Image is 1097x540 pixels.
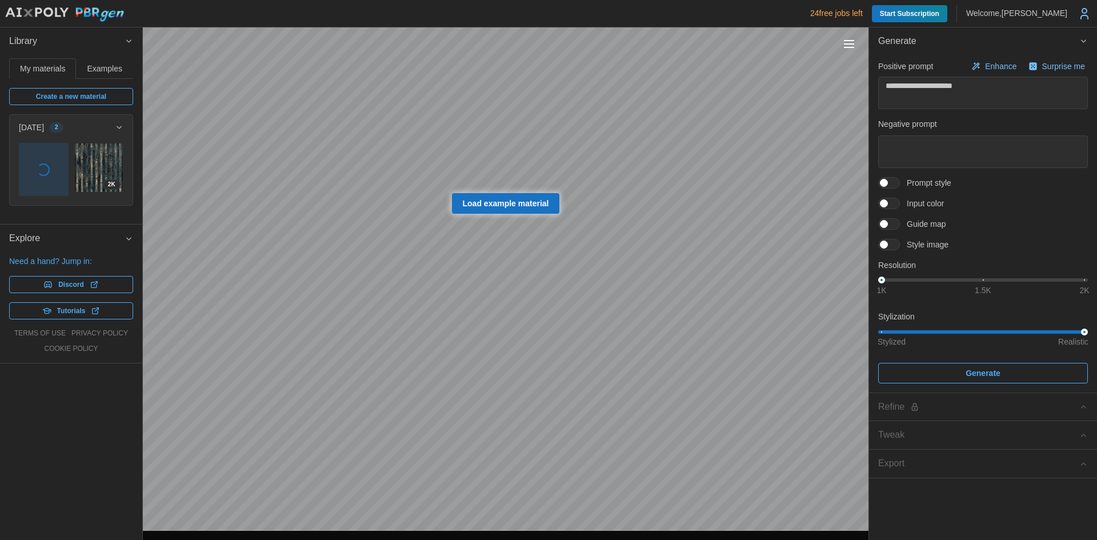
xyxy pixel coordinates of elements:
[463,194,549,213] span: Load example material
[900,198,944,209] span: Input color
[878,61,933,72] p: Positive prompt
[44,344,98,354] a: cookie policy
[878,311,1088,322] p: Stylization
[966,363,1000,383] span: Generate
[966,7,1067,19] p: Welcome, [PERSON_NAME]
[9,302,133,319] a: Tutorials
[71,329,128,338] a: privacy policy
[36,89,106,105] span: Create a new material
[57,303,86,319] span: Tutorials
[1026,58,1088,74] button: Surprise me
[872,5,947,22] a: Start Subscription
[87,65,122,73] span: Examples
[9,88,133,105] a: Create a new material
[878,421,1079,449] span: Tweak
[878,27,1079,55] span: Generate
[55,123,58,132] span: 2
[9,225,125,253] span: Explore
[9,255,133,267] p: Need a hand? Jump in:
[74,143,124,193] a: 40Wj8iNlVr3DBQQXqPqP2K
[20,65,65,73] span: My materials
[878,118,1088,130] p: Negative prompt
[810,7,863,19] p: 24 free jobs left
[985,61,1019,72] p: Enhance
[900,177,951,189] span: Prompt style
[869,55,1097,393] div: Generate
[869,27,1097,55] button: Generate
[869,421,1097,449] button: Tweak
[841,36,857,52] button: Toggle viewport controls
[968,58,1019,74] button: Enhance
[878,259,1088,271] p: Resolution
[14,329,66,338] a: terms of use
[9,276,133,293] a: Discord
[878,400,1079,414] div: Refine
[19,122,44,133] p: [DATE]
[58,277,84,293] span: Discord
[108,180,115,189] span: 2 K
[878,363,1088,383] button: Generate
[9,27,125,55] span: Library
[10,115,133,140] button: [DATE]2
[880,5,939,22] span: Start Subscription
[869,393,1097,421] button: Refine
[75,143,123,192] img: 40Wj8iNlVr3DBQQXqPqP
[5,7,125,22] img: AIxPoly PBRgen
[900,239,948,250] span: Style image
[869,450,1097,478] button: Export
[10,140,133,205] div: [DATE]2
[878,450,1079,478] span: Export
[1042,61,1087,72] p: Surprise me
[900,218,946,230] span: Guide map
[452,193,560,214] a: Load example material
